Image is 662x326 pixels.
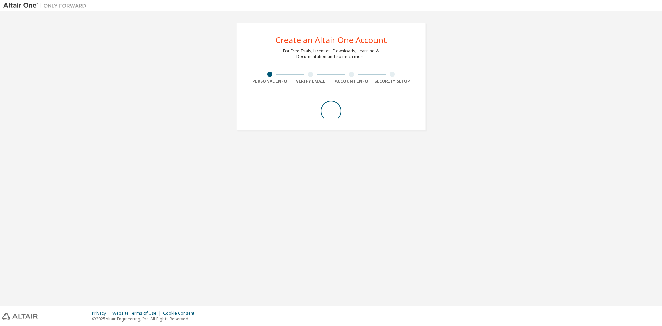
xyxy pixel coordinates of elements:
[3,2,90,9] img: Altair One
[163,310,199,316] div: Cookie Consent
[249,79,290,84] div: Personal Info
[331,79,372,84] div: Account Info
[290,79,331,84] div: Verify Email
[92,316,199,322] p: © 2025 Altair Engineering, Inc. All Rights Reserved.
[2,313,38,320] img: altair_logo.svg
[283,48,379,59] div: For Free Trials, Licenses, Downloads, Learning & Documentation and so much more.
[275,36,387,44] div: Create an Altair One Account
[92,310,112,316] div: Privacy
[112,310,163,316] div: Website Terms of Use
[372,79,413,84] div: Security Setup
